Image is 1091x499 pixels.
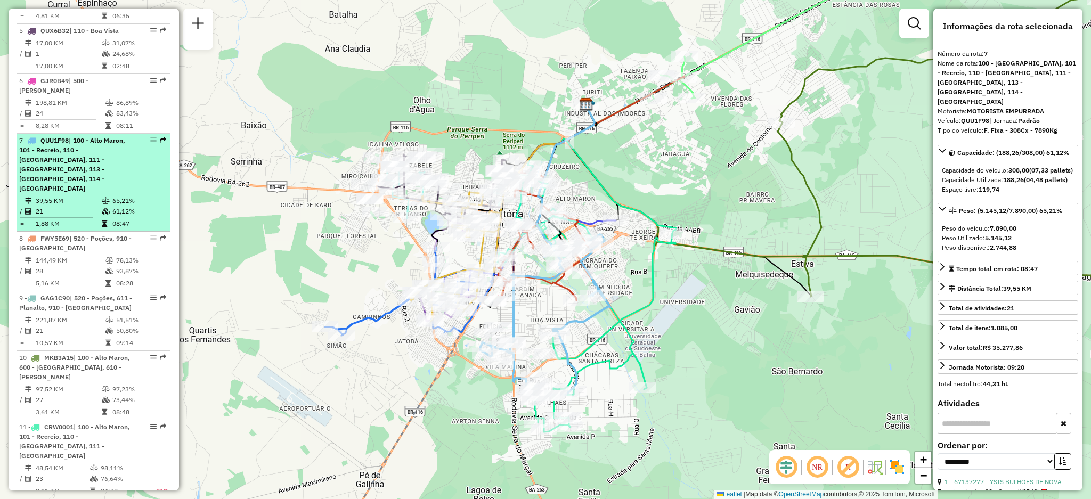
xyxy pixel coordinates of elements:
span: QUX6B32 [40,27,69,35]
div: Atividade não roteirizada - HENRIQUE SOUZA MATOS [420,180,447,191]
i: Total de Atividades [25,268,31,274]
img: CDD Vitória da Conquista [579,97,593,111]
span: | 100 - Alto Maron, 600 - [GEOGRAPHIC_DATA], 610 - [PERSON_NAME] [19,354,130,381]
div: Atividade não roteirizada - CHURRASCARIA E RESTA [401,195,427,206]
td: 08:11 [116,120,166,131]
td: 24,68% [112,48,166,59]
td: = [19,218,25,229]
td: 31,07% [112,38,166,48]
td: = [19,120,25,131]
td: 09:14 [116,338,166,348]
i: Total de Atividades [25,397,31,403]
td: 06:35 [112,11,166,21]
td: 5,16 KM [35,278,105,289]
span: | 100 - Alto Maron, 101 - Recreio, 110 - [GEOGRAPHIC_DATA], 111 - [GEOGRAPHIC_DATA] [19,423,130,460]
i: % de utilização do peso [102,198,110,204]
div: Atividade não roteirizada - RAFAEL GORO TAKEMOTO [485,334,512,345]
i: Distância Total [25,317,31,323]
td: 97,52 KM [35,384,101,395]
span: Total de atividades: [949,304,1014,312]
td: 93,87% [116,266,166,276]
td: 8,28 KM [35,120,105,131]
span: 8 - [19,234,132,252]
div: Atividade não roteirizada - GABRIEL DE B S D OL [442,195,469,206]
div: Total de itens: [949,323,1017,333]
td: 97,23% [112,384,166,395]
td: 28 [35,266,105,276]
div: Atividade não roteirizada - ARMAZEM DAS BEBIDAS [380,161,407,171]
td: 198,81 KM [35,97,105,108]
div: Atividade não roteirizada - MERCADINHO ALVORADA [474,328,500,338]
div: Capacidade: (188,26/308,00) 61,12% [938,161,1078,199]
div: Atividade não roteirizada - MINI MERCADO ANDRADE [487,358,514,369]
strong: (07,33 pallets) [1029,166,1073,174]
td: = [19,338,25,348]
td: 17,00 KM [35,61,101,71]
i: % de utilização da cubagem [105,328,113,334]
i: % de utilização do peso [102,386,110,392]
div: Jornada Motorista: 09:20 [949,363,1024,372]
div: Atividade não roteirizada - ROSANA PEREIRA MARQU [363,152,390,163]
em: Opções [150,295,157,301]
td: / [19,206,25,217]
span: Capacidade: (188,26/308,00) 61,12% [957,149,1070,157]
span: | 500 - [PERSON_NAME] [19,77,88,94]
i: Total de Atividades [25,110,31,117]
div: Total hectolitro: [938,379,1078,389]
span: | 520 - Poções, 611 - Planalto, 910 - [GEOGRAPHIC_DATA] [19,294,132,312]
td: = [19,11,25,21]
strong: MOTORISTA EMPURRADA [967,107,1044,115]
a: OpenStreetMap [779,490,824,498]
strong: 7 [984,50,988,58]
i: Tempo total em rota [105,122,111,129]
td: 51,51% [116,315,166,325]
em: Opções [150,137,157,143]
div: Peso disponível: [942,243,1074,252]
strong: 308,00 [1008,166,1029,174]
i: % de utilização da cubagem [102,397,110,403]
i: Tempo total em rota [105,340,111,346]
span: Ocultar NR [804,454,830,480]
strong: R$ 35.277,86 [983,343,1023,351]
span: 80 - Chopp/VIP (C) [985,487,1047,496]
td: 98,11% [100,463,144,473]
div: Número da rota: [938,49,1078,59]
div: Motorista: [938,107,1078,116]
div: Atividade não roteirizada - MARIA ALVES DE JESUS [413,175,440,186]
strong: 1.085,00 [991,324,1017,332]
span: Ocultar deslocamento [774,454,799,480]
a: Distância Total:39,55 KM [938,281,1078,295]
a: Tempo total em rota: 08:47 [938,261,1078,275]
i: % de utilização da cubagem [102,51,110,57]
div: Capacidade Utilizada: [942,175,1074,185]
i: Total de Atividades [25,328,31,334]
div: Veículo: [938,116,1078,126]
td: 221,87 KM [35,315,105,325]
td: / [19,325,25,336]
td: = [19,407,25,418]
a: 1 - 67137277 - YSIS BULHOES DE NOVA [945,478,1062,486]
span: 9 - [19,294,132,312]
a: Leaflet [717,490,742,498]
div: Atividade não roteirizada - DISTRIBUIDORA BORA T [408,152,435,163]
img: Exibir/Ocultar setores [889,459,906,476]
div: Atividade não roteirizada - VANILDA SANTOS DE JE [534,349,561,359]
div: Atividade não roteirizada - ARGENARIO MOREIRA DE [527,378,553,388]
td: / [19,473,25,484]
td: 78,13% [116,255,166,266]
span: − [920,469,927,482]
span: Tempo total em rota: 08:47 [956,265,1038,273]
i: Tempo total em rota [105,280,111,287]
em: Opções [150,423,157,430]
span: GJR0B49 [40,77,69,85]
td: 21 [35,206,101,217]
div: Atividade não roteirizada - RAIMUNDO PEREIRA EST [351,179,378,190]
div: Atividade não roteirizada - RAFAEL HENRIQUE SANT [356,193,383,204]
span: Exibir rótulo [835,454,861,480]
a: Valor total:R$ 35.277,86 [938,340,1078,354]
i: % de utilização da cubagem [105,268,113,274]
a: Peso: (5.145,12/7.890,00) 65,21% [938,203,1078,217]
td: / [19,108,25,119]
span: | 520 - Poções, 910 - [GEOGRAPHIC_DATA] [19,234,132,252]
span: 5 - [19,27,119,35]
